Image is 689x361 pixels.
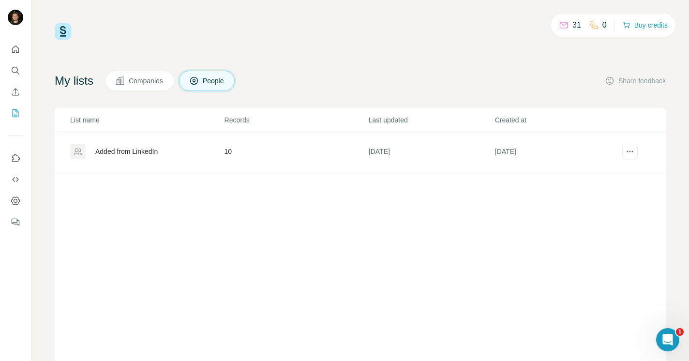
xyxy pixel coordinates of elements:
button: Feedback [8,213,23,231]
p: Last updated [369,115,494,125]
td: 10 [224,132,368,171]
p: List name [70,115,224,125]
button: Enrich CSV [8,83,23,101]
span: Companies [129,76,164,86]
button: My lists [8,105,23,122]
button: Use Surfe on LinkedIn [8,150,23,167]
button: Dashboard [8,192,23,210]
span: People [203,76,225,86]
button: actions [622,144,638,159]
p: 0 [602,19,607,31]
div: Added from LinkedIn [95,147,158,156]
button: Buy credits [623,18,668,32]
img: Avatar [8,10,23,25]
p: Created at [495,115,620,125]
h4: My lists [55,73,93,89]
button: Share feedback [605,76,666,86]
button: Quick start [8,41,23,58]
button: Use Surfe API [8,171,23,188]
td: [DATE] [368,132,494,171]
iframe: Intercom live chat [656,328,679,351]
td: [DATE] [494,132,621,171]
p: 31 [572,19,581,31]
img: Surfe Logo [55,23,71,40]
span: 1 [676,328,684,336]
p: Records [225,115,368,125]
button: Search [8,62,23,79]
